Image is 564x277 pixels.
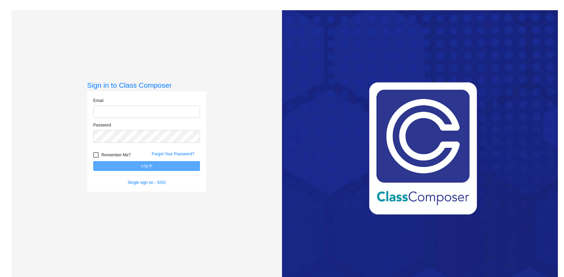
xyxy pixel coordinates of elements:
h3: Sign in to Class Composer [87,81,206,89]
button: Log In [93,161,200,171]
label: Email [93,98,103,104]
a: Forgot Your Password? [152,152,194,156]
a: Single sign on - SSO [128,180,165,185]
span: Remember Me? [101,151,131,159]
label: Password [93,122,111,128]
